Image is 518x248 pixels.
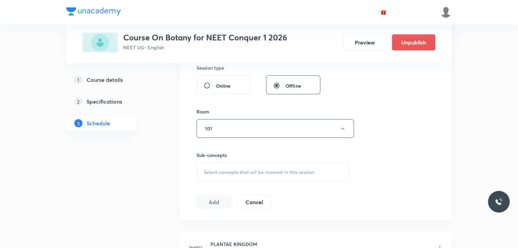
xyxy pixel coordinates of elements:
[66,95,159,108] a: 2Specifications
[123,33,287,42] h3: Course On Botany for NEET Conquer 1 2026
[74,76,82,84] p: 1
[123,44,287,51] p: NEET UG • English
[74,98,82,106] p: 2
[66,73,159,87] a: 1Course details
[495,198,503,206] img: ttu
[87,98,122,106] h5: Specifications
[343,34,387,51] button: Preview
[210,241,282,248] h6: PLANTAE KINGDOM
[285,82,301,89] span: Offline
[82,33,118,52] img: CE609631-5534-4DED-B32C-585F76E7FC7E_plus.png
[66,7,121,16] img: Company Logo
[197,119,354,138] button: 101
[440,6,452,18] img: Athira
[237,195,272,209] button: Cancel
[381,9,387,15] img: avatar
[87,76,123,84] h5: Course details
[392,34,436,51] button: Unpublish
[87,119,110,127] h5: Schedule
[66,7,121,17] a: Company Logo
[378,7,389,18] button: avatar
[216,82,231,89] span: Online
[197,64,224,71] h6: Session type
[197,108,209,115] h6: Room
[197,152,349,159] h6: Sub-concepts
[74,119,82,127] p: 3
[204,170,314,175] span: Select concepts that wil be covered in this session
[197,195,232,209] button: Add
